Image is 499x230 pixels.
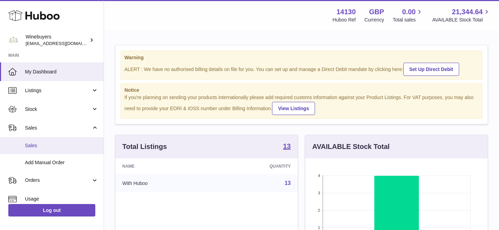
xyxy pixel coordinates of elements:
[283,143,291,151] a: 13
[25,125,91,131] span: Sales
[393,17,423,23] span: Total sales
[122,142,167,151] h3: Total Listings
[318,208,320,212] text: 2
[393,7,423,23] a: 0.00 Total sales
[369,7,384,17] strong: GBP
[318,191,320,195] text: 3
[402,7,416,17] span: 0.00
[25,69,98,75] span: My Dashboard
[272,102,315,115] a: View Listings
[211,158,298,174] th: Quantity
[365,17,384,23] div: Currency
[284,180,291,186] a: 13
[8,35,19,45] img: ben@winebuyers.com
[318,174,320,178] text: 4
[432,17,491,23] span: AVAILABLE Stock Total
[25,142,98,149] span: Sales
[124,94,479,115] div: If you're planning on sending your products internationally please add required customs informati...
[25,106,91,113] span: Stock
[124,87,479,94] strong: Notice
[115,174,211,192] td: With Huboo
[336,7,356,17] strong: 14130
[26,34,88,47] div: Winebuyers
[403,63,459,76] a: Set Up Direct Debit
[312,142,389,151] h3: AVAILABLE Stock Total
[115,158,211,174] th: Name
[25,87,91,94] span: Listings
[26,41,102,46] span: [EMAIL_ADDRESS][DOMAIN_NAME]
[124,54,479,61] strong: Warning
[452,7,483,17] span: 21,344.64
[25,159,98,166] span: Add Manual Order
[333,17,356,23] div: Huboo Ref
[25,177,91,184] span: Orders
[25,196,98,202] span: Usage
[124,62,479,76] div: ALERT : We have no authorised billing details on file for you. You can set up and manage a Direct...
[8,204,95,216] a: Log out
[283,143,291,150] strong: 13
[318,225,320,230] text: 1
[432,7,491,23] a: 21,344.64 AVAILABLE Stock Total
